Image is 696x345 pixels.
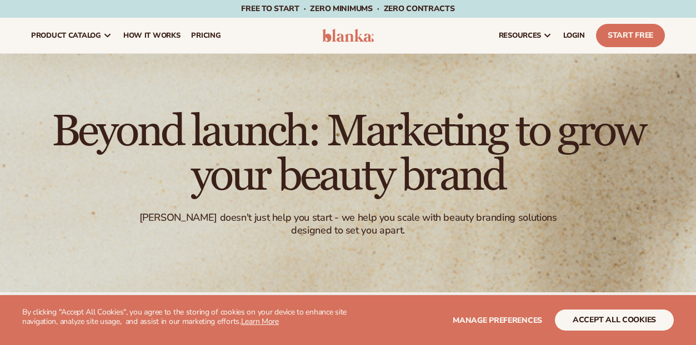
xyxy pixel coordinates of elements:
[596,24,665,47] a: Start Free
[563,31,585,40] span: LOGIN
[241,316,279,327] a: Learn More
[26,18,118,53] a: product catalog
[191,31,221,40] span: pricing
[558,18,590,53] a: LOGIN
[322,29,374,42] img: logo
[499,31,541,40] span: resources
[186,18,226,53] a: pricing
[22,308,348,327] p: By clicking "Accept All Cookies", you agree to the storing of cookies on your device to enhance s...
[453,310,542,331] button: Manage preferences
[493,18,558,53] a: resources
[118,18,186,53] a: How It Works
[241,3,454,14] span: Free to start · ZERO minimums · ZERO contracts
[122,211,574,237] div: [PERSON_NAME] doesn't just help you start - we help you scale with beauty branding solutions desi...
[555,310,674,331] button: accept all cookies
[123,31,181,40] span: How It Works
[453,315,542,326] span: Manage preferences
[43,109,654,198] h1: Beyond launch: Marketing to grow your beauty brand
[31,31,101,40] span: product catalog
